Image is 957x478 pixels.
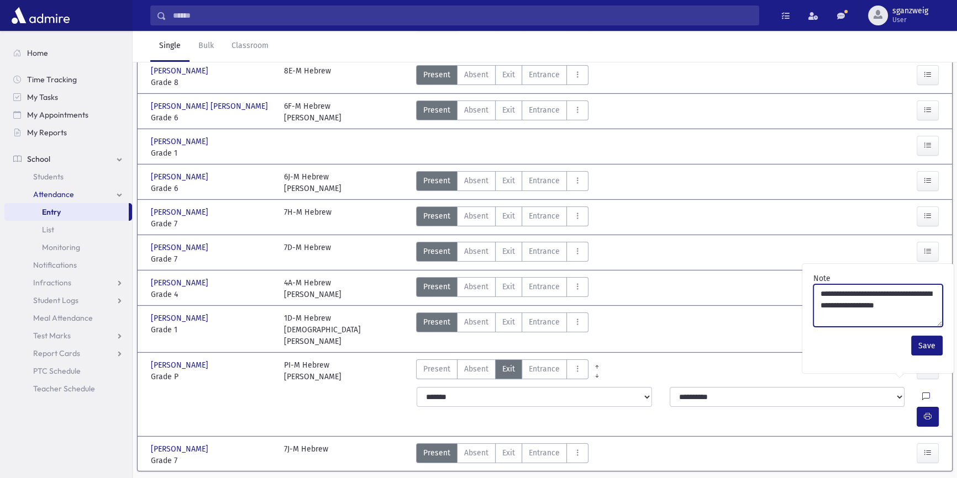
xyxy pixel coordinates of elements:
[502,69,515,81] span: Exit
[151,312,211,324] span: [PERSON_NAME]
[151,171,211,183] span: [PERSON_NAME]
[27,128,67,137] span: My Reports
[502,210,515,222] span: Exit
[151,253,273,265] span: Grade 7
[502,316,515,328] span: Exit
[9,4,72,26] img: AdmirePro
[464,447,488,459] span: Absent
[529,175,560,187] span: Entrance
[423,447,450,459] span: Present
[223,31,277,62] a: Classroom
[4,238,132,256] a: Monitoring
[529,281,560,293] span: Entrance
[502,447,515,459] span: Exit
[423,104,450,116] span: Present
[151,77,273,88] span: Grade 8
[529,316,560,328] span: Entrance
[284,312,406,347] div: 1D-M Hebrew [DEMOGRAPHIC_DATA][PERSON_NAME]
[27,92,58,102] span: My Tasks
[284,443,328,466] div: 7J-M Hebrew
[151,218,273,230] span: Grade 7
[151,206,211,218] span: [PERSON_NAME]
[464,363,488,375] span: Absent
[911,336,943,355] button: Save
[4,327,132,344] a: Test Marks
[190,31,223,62] a: Bulk
[151,359,211,371] span: [PERSON_NAME]
[529,210,560,222] span: Entrance
[284,65,331,88] div: 8E-M Hebrew
[4,150,132,168] a: School
[416,65,588,88] div: AttTypes
[151,242,211,253] span: [PERSON_NAME]
[416,100,588,124] div: AttTypes
[529,104,560,116] span: Entrance
[4,44,132,62] a: Home
[4,71,132,88] a: Time Tracking
[4,88,132,106] a: My Tasks
[33,313,93,323] span: Meal Attendance
[423,246,450,257] span: Present
[151,277,211,289] span: [PERSON_NAME]
[33,189,74,199] span: Attendance
[464,175,488,187] span: Absent
[150,31,190,62] a: Single
[4,380,132,397] a: Teacher Schedule
[529,246,560,257] span: Entrance
[151,100,270,112] span: [PERSON_NAME] [PERSON_NAME]
[416,171,588,194] div: AttTypes
[892,7,928,15] span: sganzweig
[529,69,560,81] span: Entrance
[529,447,560,459] span: Entrance
[464,281,488,293] span: Absent
[33,278,71,288] span: Infractions
[464,316,488,328] span: Absent
[464,69,488,81] span: Absent
[33,260,77,270] span: Notifications
[151,183,273,194] span: Grade 6
[27,154,50,164] span: School
[4,344,132,362] a: Report Cards
[502,281,515,293] span: Exit
[4,203,129,221] a: Entry
[33,348,80,358] span: Report Cards
[464,210,488,222] span: Absent
[502,175,515,187] span: Exit
[151,112,273,124] span: Grade 6
[4,106,132,124] a: My Appointments
[529,363,560,375] span: Entrance
[42,242,80,252] span: Monitoring
[4,274,132,291] a: Infractions
[423,363,450,375] span: Present
[284,171,341,194] div: 6J-M Hebrew [PERSON_NAME]
[33,172,64,182] span: Students
[4,309,132,327] a: Meal Attendance
[813,273,830,284] label: Note
[27,48,48,58] span: Home
[4,124,132,141] a: My Reports
[284,100,341,124] div: 6F-M Hebrew [PERSON_NAME]
[423,210,450,222] span: Present
[33,295,78,305] span: Student Logs
[33,366,81,376] span: PTC Schedule
[892,15,928,24] span: User
[416,359,588,383] div: AttTypes
[423,281,450,293] span: Present
[27,110,88,120] span: My Appointments
[423,69,450,81] span: Present
[4,362,132,380] a: PTC Schedule
[284,242,331,265] div: 7D-M Hebrew
[151,455,273,466] span: Grade 7
[416,443,588,466] div: AttTypes
[166,6,759,25] input: Search
[502,246,515,257] span: Exit
[284,206,332,230] div: 7H-M Hebrew
[42,207,61,217] span: Entry
[33,384,95,394] span: Teacher Schedule
[502,104,515,116] span: Exit
[151,289,273,300] span: Grade 4
[284,277,341,300] div: 4A-M Hebrew [PERSON_NAME]
[464,104,488,116] span: Absent
[4,185,132,203] a: Attendance
[151,324,273,336] span: Grade 1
